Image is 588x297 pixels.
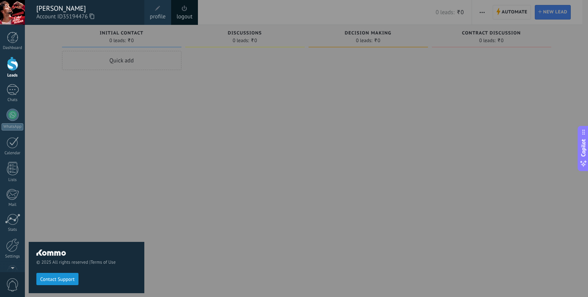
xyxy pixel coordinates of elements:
div: Chats [2,98,24,103]
span: profile [150,13,165,21]
div: Settings [2,254,24,259]
div: Leads [2,73,24,78]
div: WhatsApp [2,123,23,131]
button: Contact Support [36,273,78,285]
span: Contact Support [40,277,75,282]
div: Stats [2,227,24,232]
div: Mail [2,202,24,207]
div: Calendar [2,151,24,156]
a: Terms of Use [90,259,116,265]
a: logout [176,13,193,21]
span: 35194476 [63,13,94,21]
span: © 2025 All rights reserved | [36,259,137,265]
span: Copilot [580,139,587,157]
a: Contact Support [36,276,78,282]
div: Dashboard [2,46,24,51]
span: Account ID [36,13,137,21]
div: Lists [2,178,24,183]
div: [PERSON_NAME] [36,4,137,13]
